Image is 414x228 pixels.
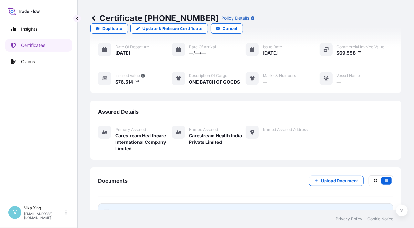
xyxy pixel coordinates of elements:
span: —/—/— [189,50,206,56]
div: [DATE]T06:32:41.384149 [333,209,388,215]
p: [EMAIL_ADDRESS][DOMAIN_NAME] [24,212,64,220]
a: Cookie Notice [367,216,393,222]
p: Vika Xing [24,205,64,211]
a: Certificates [5,39,72,52]
span: Carestream Health India Private Limited [189,132,246,145]
p: Update & Reissue Certificate [142,25,202,32]
button: Cancel [211,23,243,34]
p: Claims [21,58,35,65]
span: Date of arrival [189,44,216,50]
a: Privacy Policy [336,216,362,222]
span: — [263,132,267,139]
span: — [263,79,267,85]
p: Policy Details [221,15,249,21]
span: . [356,51,357,54]
span: Date of departure [115,44,149,50]
span: $ [337,51,340,55]
span: Documents [98,177,128,184]
span: Vessel Name [337,73,360,78]
span: Marks & Numbers [263,73,296,78]
a: Insights [5,23,72,36]
span: 72 [357,51,361,54]
span: , [124,80,125,84]
span: Named Assured Address [263,127,308,132]
span: 59 [135,80,139,83]
span: Description of cargo [189,73,228,78]
span: Carestream Healthcare International Company Limited [115,132,172,152]
span: Commercial Invoice Value [337,44,385,50]
a: PDFCertificate[DATE]T06:32:41.384149 [98,203,393,220]
p: Certificates [21,42,45,49]
p: Insights [21,26,37,32]
span: — [337,79,341,85]
span: Assured Details [98,108,139,115]
span: ONE BATCH OF GOODS [189,79,240,85]
span: V [13,209,17,216]
span: Certificate [115,209,139,215]
span: $ [115,80,118,84]
p: Upload Document [321,177,358,184]
p: Cancel [223,25,237,32]
a: Update & Reissue Certificate [130,23,208,34]
p: Duplicate [102,25,122,32]
span: Primary assured [115,127,146,132]
button: Upload Document [309,176,364,186]
span: [DATE] [115,50,130,56]
span: Named Assured [189,127,218,132]
span: 514 [125,80,133,84]
p: Certificate [PHONE_NUMBER] [90,13,219,23]
span: Insured Value [115,73,140,78]
a: Claims [5,55,72,68]
span: , [346,51,347,55]
span: 76 [118,80,124,84]
a: Duplicate [90,23,128,34]
span: 558 [347,51,356,55]
span: Issue Date [263,44,282,50]
span: 69 [340,51,346,55]
span: [DATE] [263,50,278,56]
